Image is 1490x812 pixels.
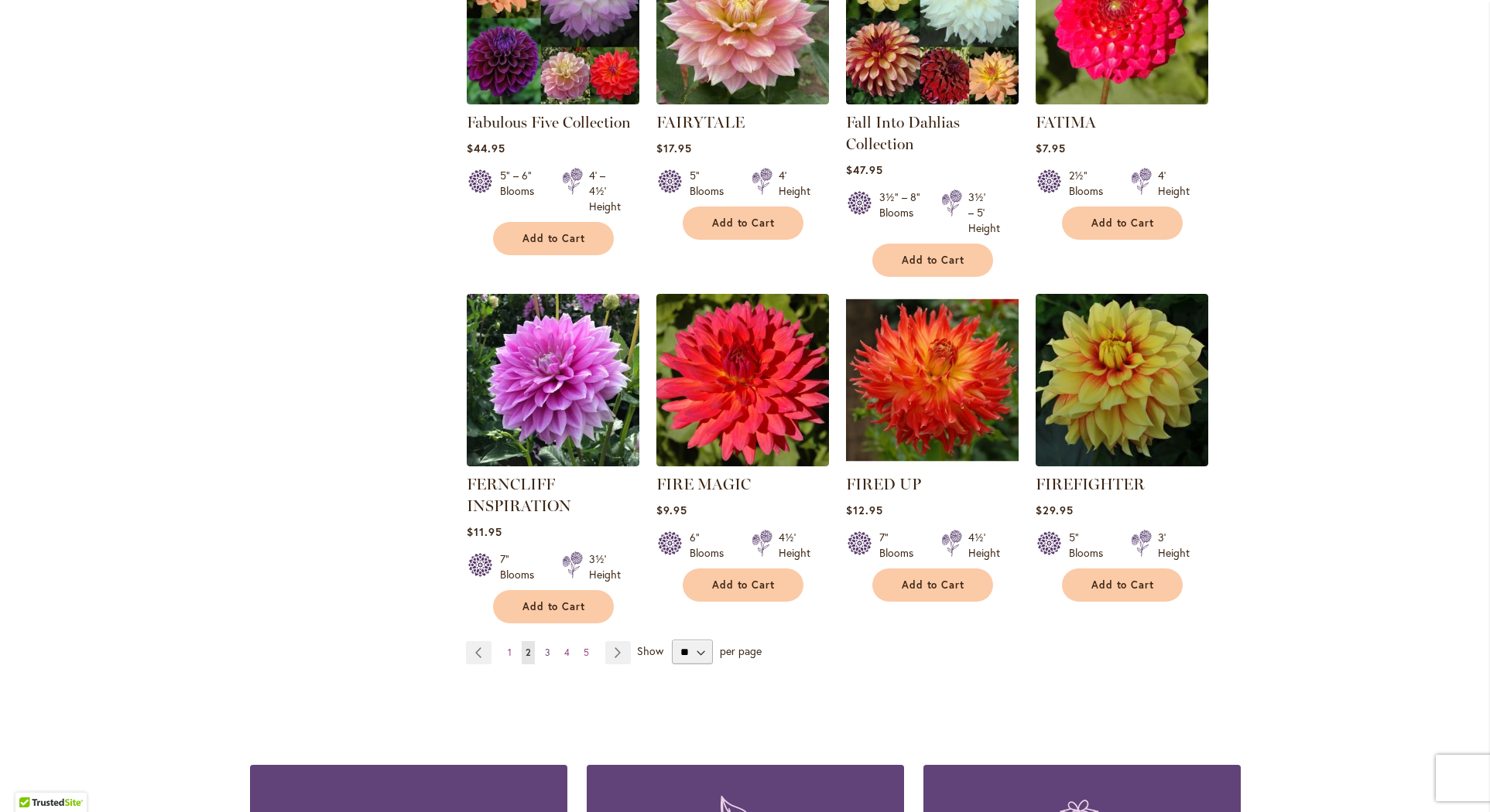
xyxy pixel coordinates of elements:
[846,93,1019,107] a: Fall Into Dahlias Collection
[872,568,993,602] button: Add to Cart
[589,551,621,582] div: 3½' Height
[779,168,810,199] div: 4' Height
[683,568,803,602] button: Add to Cart
[493,222,614,255] button: Add to Cart
[846,294,1019,466] img: FIRED UP
[846,475,921,493] a: FIRED UP
[560,641,574,664] a: 4
[1069,168,1112,199] div: 2½" Blooms
[508,647,512,658] span: 1
[467,294,639,466] img: Ferncliff Inspiration
[522,600,586,613] span: Add to Cart
[846,455,1019,469] a: FIRED UP
[1091,578,1155,592] span: Add to Cart
[467,141,505,155] span: $44.95
[902,578,965,592] span: Add to Cart
[584,647,589,658] span: 5
[1036,455,1208,469] a: FIREFIGHTER
[1062,568,1183,602] button: Add to Cart
[720,643,762,658] span: per page
[580,641,593,664] a: 5
[1158,530,1190,561] div: 3' Height
[500,168,543,214] div: 5" – 6" Blooms
[683,206,803,240] button: Add to Cart
[526,647,531,658] span: 2
[467,93,639,107] a: Fabulous Five Collection
[690,168,733,199] div: 5" Blooms
[656,455,829,469] a: FIRE MAGIC
[504,641,516,664] a: 1
[846,113,960,153] a: Fall Into Dahlias Collection
[493,590,614,623] button: Add to Cart
[589,168,621,214] div: 4' – 4½' Height
[656,475,751,493] a: FIRE MAGIC
[656,113,745,131] a: FAIRYTALE
[12,757,55,800] iframe: Launch Accessibility Center
[467,524,502,539] span: $11.95
[968,189,1000,236] div: 3½' – 5' Height
[1036,294,1208,466] img: FIREFIGHTER
[1091,217,1155,230] span: Add to Cart
[779,530,810,561] div: 4½' Height
[656,294,829,466] img: FIRE MAGIC
[1036,475,1145,493] a: FIREFIGHTER
[879,189,923,236] div: 3½" – 8" Blooms
[1036,503,1074,517] span: $29.95
[879,530,923,561] div: 7" Blooms
[467,113,631,131] a: Fabulous Five Collection
[656,93,829,107] a: Fairytale
[712,578,776,592] span: Add to Cart
[656,503,687,517] span: $9.95
[846,162,883,177] span: $47.95
[545,647,550,658] span: 3
[467,455,639,469] a: Ferncliff Inspiration
[564,647,570,658] span: 4
[467,475,571,515] a: FERNCLIFF INSPIRATION
[902,254,965,267] span: Add to Cart
[656,141,692,155] span: $17.95
[846,503,883,517] span: $12.95
[637,643,663,658] span: Show
[1036,141,1066,155] span: $7.95
[1062,206,1183,240] button: Add to Cart
[1036,113,1096,131] a: FATIMA
[712,217,776,230] span: Add to Cart
[1036,93,1208,107] a: FATIMA
[690,530,733,561] div: 6" Blooms
[1158,168,1190,199] div: 4' Height
[872,244,993,277] button: Add to Cart
[968,530,1000,561] div: 4½' Height
[522,232,586,245] span: Add to Cart
[500,551,543,582] div: 7" Blooms
[1069,530,1112,561] div: 5" Blooms
[541,641,554,664] a: 3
